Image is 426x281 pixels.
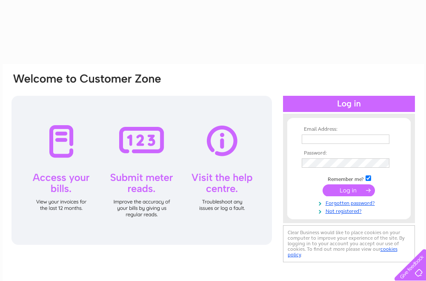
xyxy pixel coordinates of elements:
input: Submit [323,184,375,196]
a: cookies policy [288,246,397,258]
div: Clear Business would like to place cookies on your computer to improve your experience of the sit... [283,225,415,262]
td: Remember me? [300,174,398,183]
th: Password: [300,150,398,156]
a: Forgotten password? [302,198,398,206]
th: Email Address: [300,126,398,132]
a: Not registered? [302,206,398,215]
